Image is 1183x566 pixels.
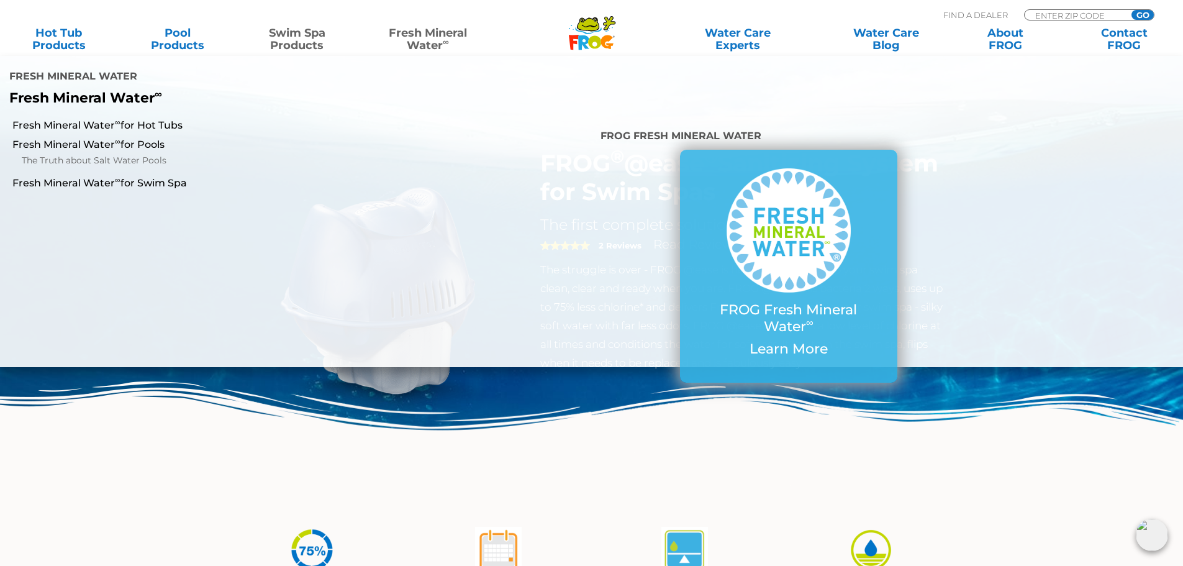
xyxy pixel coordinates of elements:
sup: ∞ [115,175,120,185]
input: GO [1131,10,1154,20]
input: Zip Code Form [1034,10,1118,21]
sup: ∞ [806,316,814,329]
a: Water CareBlog [840,27,932,52]
a: Swim SpaProducts [251,27,343,52]
p: Learn More [705,341,873,357]
a: Fresh Mineral Water∞for Hot Tubs [12,119,394,132]
a: AboutFROG [959,27,1051,52]
a: The Truth about Salt Water Pools [22,153,394,168]
p: Find A Dealer [943,9,1008,21]
a: ContactFROG [1078,27,1171,52]
h4: FROG Fresh Mineral Water [601,125,976,150]
sup: ∞ [115,117,120,127]
h4: Fresh Mineral Water [9,65,484,90]
p: FROG Fresh Mineral Water [705,302,873,335]
a: Water CareExperts [663,27,813,52]
sup: ∞ [115,137,120,146]
a: Fresh MineralWater∞ [369,27,486,52]
a: FROG Fresh Mineral Water∞ Learn More [705,168,873,363]
a: Hot TubProducts [12,27,105,52]
a: Fresh Mineral Water∞for Swim Spa [12,176,394,190]
img: openIcon [1136,519,1168,551]
sup: ∞ [155,88,162,100]
sup: ∞ [443,37,449,47]
a: PoolProducts [132,27,224,52]
p: Fresh Mineral Water [9,90,484,106]
a: Fresh Mineral Water∞for Pools [12,138,394,152]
